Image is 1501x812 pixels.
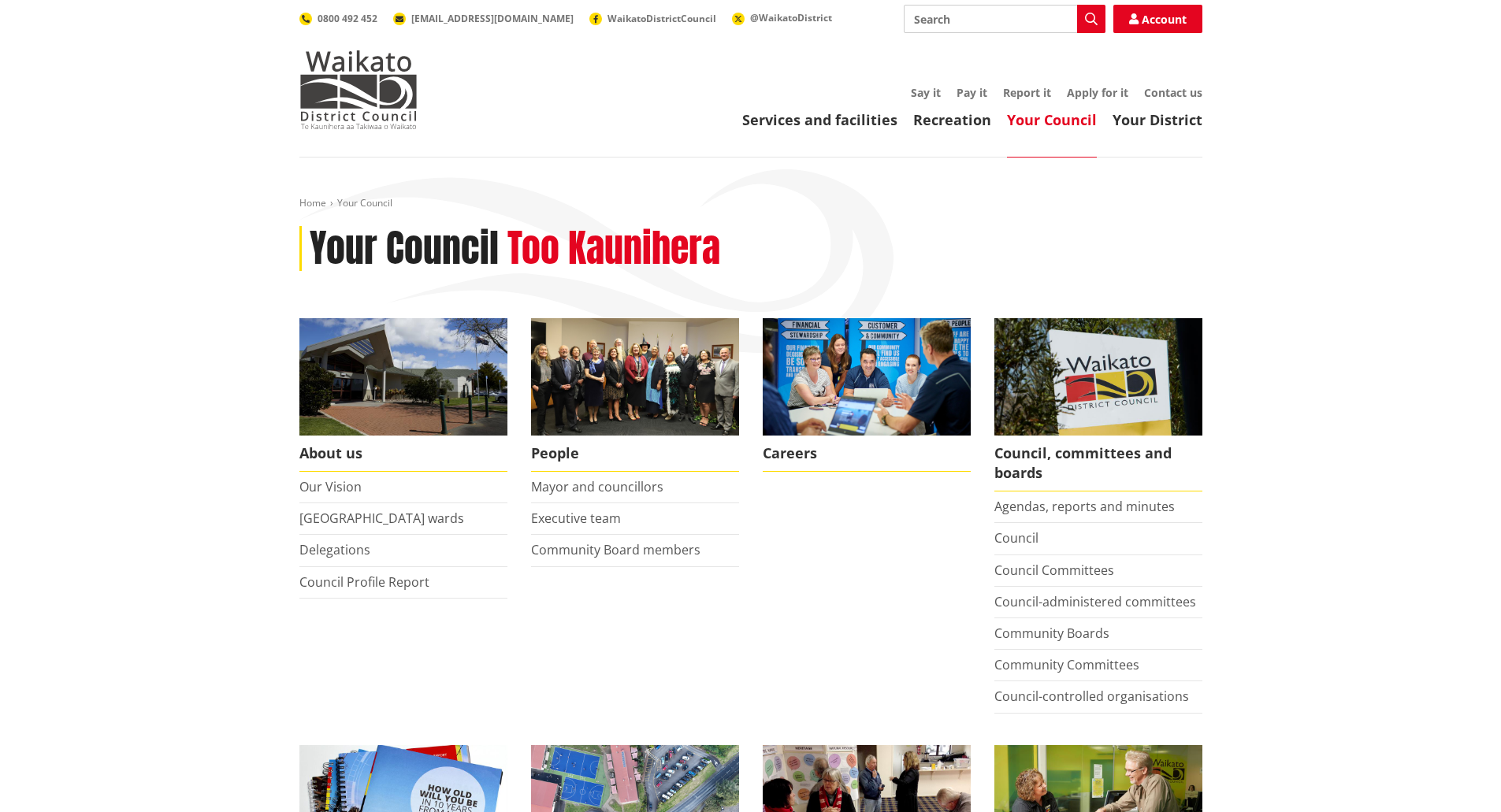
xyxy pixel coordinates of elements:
a: Community Committees [994,656,1139,673]
a: Waikato-District-Council-sign Council, committees and boards [994,318,1202,491]
a: Say it [911,85,941,100]
span: People [531,436,739,472]
span: WaikatoDistrictCouncil [607,12,716,25]
a: Your Council [1007,110,1097,129]
span: 0800 492 452 [318,12,377,25]
a: [GEOGRAPHIC_DATA] wards [299,510,464,527]
a: Council [994,529,1038,547]
img: Office staff in meeting - Career page [763,318,971,436]
a: 0800 492 452 [299,12,377,25]
a: Community Boards [994,625,1109,642]
a: Services and facilities [742,110,897,129]
img: WDC Building 0015 [299,318,507,436]
span: Careers [763,436,971,472]
a: Council Committees [994,562,1114,579]
img: Waikato District Council - Te Kaunihera aa Takiwaa o Waikato [299,50,418,129]
img: Waikato-District-Council-sign [994,318,1202,436]
span: Your Council [337,196,392,209]
a: 2022 Council People [531,318,739,472]
a: Report it [1003,85,1051,100]
a: Contact us [1144,85,1202,100]
a: Council-controlled organisations [994,688,1189,705]
a: Delegations [299,541,370,558]
a: Community Board members [531,541,700,558]
input: Search input [904,5,1105,33]
a: Mayor and councillors [531,478,663,495]
a: Careers [763,318,971,472]
h1: Your Council [310,226,499,272]
span: [EMAIL_ADDRESS][DOMAIN_NAME] [411,12,574,25]
a: Account [1113,5,1202,33]
a: Apply for it [1067,85,1128,100]
a: Recreation [913,110,991,129]
a: Pay it [957,85,987,100]
a: Your District [1113,110,1202,129]
a: WaikatoDistrictCouncil [589,12,716,25]
a: [EMAIL_ADDRESS][DOMAIN_NAME] [393,12,574,25]
h2: Too Kaunihera [507,226,720,272]
a: Our Vision [299,478,362,495]
a: Agendas, reports and minutes [994,498,1175,515]
a: WDC Building 0015 About us [299,318,507,472]
span: Council, committees and boards [994,436,1202,491]
a: Council Profile Report [299,573,429,591]
img: 2022 Council [531,318,739,436]
a: Executive team [531,510,621,527]
nav: breadcrumb [299,197,1202,210]
a: @WaikatoDistrict [732,11,832,24]
span: @WaikatoDistrict [750,11,832,24]
a: Home [299,196,326,209]
span: About us [299,436,507,472]
a: Council-administered committees [994,593,1196,610]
